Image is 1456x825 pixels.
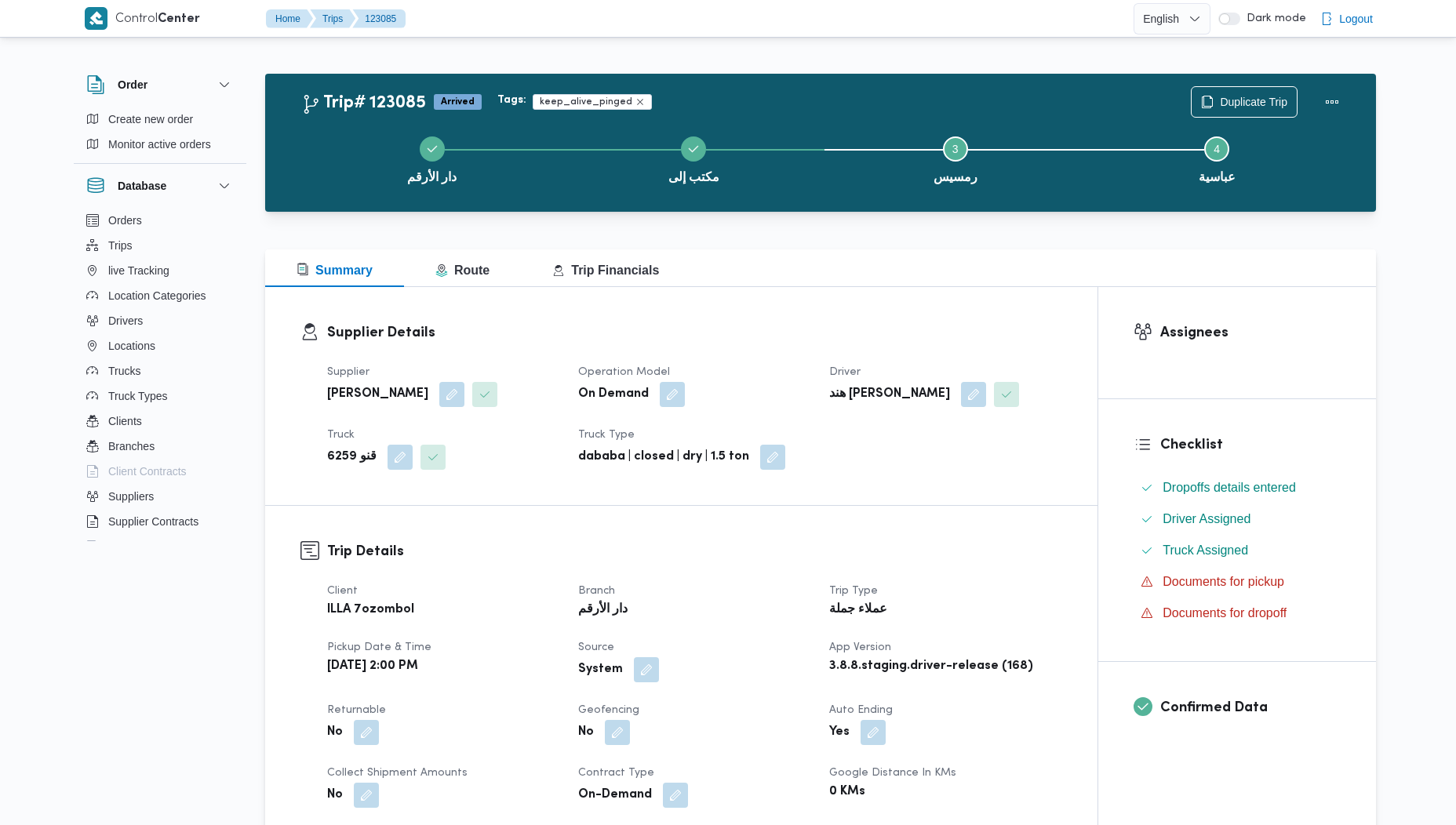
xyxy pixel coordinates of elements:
span: Dropoffs details entered [1163,481,1296,494]
b: هند [PERSON_NAME] [829,385,950,404]
b: On-Demand [578,786,652,805]
b: Yes [829,723,850,742]
div: Database [74,208,246,547]
button: Suppliers [80,484,240,509]
b: System [578,660,623,679]
span: Location Categories [108,286,206,305]
button: Clients [80,409,240,434]
span: 3 [952,143,959,155]
img: X8yXhbKr1z7QwAAAABJRU5ErkJggg== [85,7,107,30]
b: 3.8.8.staging.driver-release (168) [829,657,1033,676]
span: Route [435,263,490,277]
h3: Supplier Details [327,322,1062,343]
span: Driver [829,367,861,377]
button: Orders [80,208,240,233]
button: Truck Types [80,383,240,409]
b: ILLA 7ozombol [327,601,414,620]
button: Order [86,75,234,94]
span: Summary [297,263,373,277]
span: Auto Ending [829,705,893,715]
button: 123085 [352,9,406,28]
b: دار الأرقم [578,601,628,620]
span: Supplier [327,367,369,377]
span: Truck Assigned [1163,543,1248,557]
button: Create new order [80,107,240,132]
span: Driver Assigned [1163,510,1250,529]
div: Order [74,107,246,163]
span: Source [578,642,614,652]
span: Documents for dropoff [1163,606,1287,620]
span: Logout [1339,9,1373,28]
button: Branches [80,434,240,459]
button: Home [266,9,313,28]
b: No [327,786,343,805]
span: Drivers [108,311,143,330]
span: Orders [108,211,142,230]
button: Locations [80,333,240,358]
span: Geofencing [578,705,639,715]
h3: Confirmed Data [1160,697,1341,718]
span: Truck [327,430,355,440]
h3: Checklist [1160,434,1341,456]
span: Operation Model [578,367,670,377]
span: keep_alive_pinged [540,95,632,109]
span: Documents for pickup [1163,572,1284,591]
h2: Trip# 123085 [301,93,426,114]
span: Contract Type [578,768,654,778]
button: Monitor active orders [80,132,240,157]
b: dababa | closed | dry | 1.5 ton [578,448,749,467]
span: Documents for pickup [1163,575,1284,588]
span: Clients [108,412,142,431]
span: live Tracking [108,261,169,280]
span: keep_alive_pinged [533,94,652,110]
span: Arrived [434,94,482,110]
b: On Demand [578,385,649,404]
button: Trips [80,233,240,258]
h3: Order [118,75,147,94]
span: Client [327,586,358,596]
h3: Assignees [1160,322,1341,343]
span: عباسية [1199,168,1236,187]
span: دار الأرقم [407,168,457,187]
button: Documents for pickup [1134,569,1341,594]
span: Supplier Contracts [108,512,198,531]
b: No [327,723,343,742]
button: Duplicate Trip [1191,86,1298,118]
button: Logout [1314,3,1379,35]
button: Database [86,176,234,195]
span: Pickup date & time [327,642,431,652]
span: Monitor active orders [108,135,211,154]
button: رمسيس [824,118,1087,199]
button: Supplier Contracts [80,509,240,534]
b: 0 KMs [829,783,865,801]
span: Branch [578,586,615,596]
span: Dropoffs details entered [1163,478,1296,497]
button: دار الأرقم [301,118,563,199]
button: Actions [1316,86,1348,118]
span: Google distance in KMs [829,768,956,778]
button: Dropoffs details entered [1134,475,1341,500]
span: Truck Types [108,387,167,405]
span: Client Contracts [108,462,187,481]
span: Driver Assigned [1163,512,1250,525]
span: App Version [829,642,891,652]
span: مكتب إلى [668,168,719,187]
button: Trips [310,9,355,28]
button: Drivers [80,308,240,333]
svg: Step 2 is complete [687,143,700,155]
span: Create new order [108,110,193,129]
span: Suppliers [108,487,154,506]
button: Client Contracts [80,459,240,484]
span: Documents for dropoff [1163,604,1287,623]
span: Trucks [108,362,140,380]
span: Devices [108,537,147,556]
span: Branches [108,437,155,456]
button: مكتب إلى [563,118,825,199]
button: live Tracking [80,258,240,283]
b: عملاء جملة [829,601,887,620]
b: Arrived [441,97,475,107]
button: Trucks [80,358,240,383]
span: Truck Assigned [1163,541,1248,560]
span: Duplicate Trip [1220,93,1287,111]
button: Location Categories [80,283,240,308]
